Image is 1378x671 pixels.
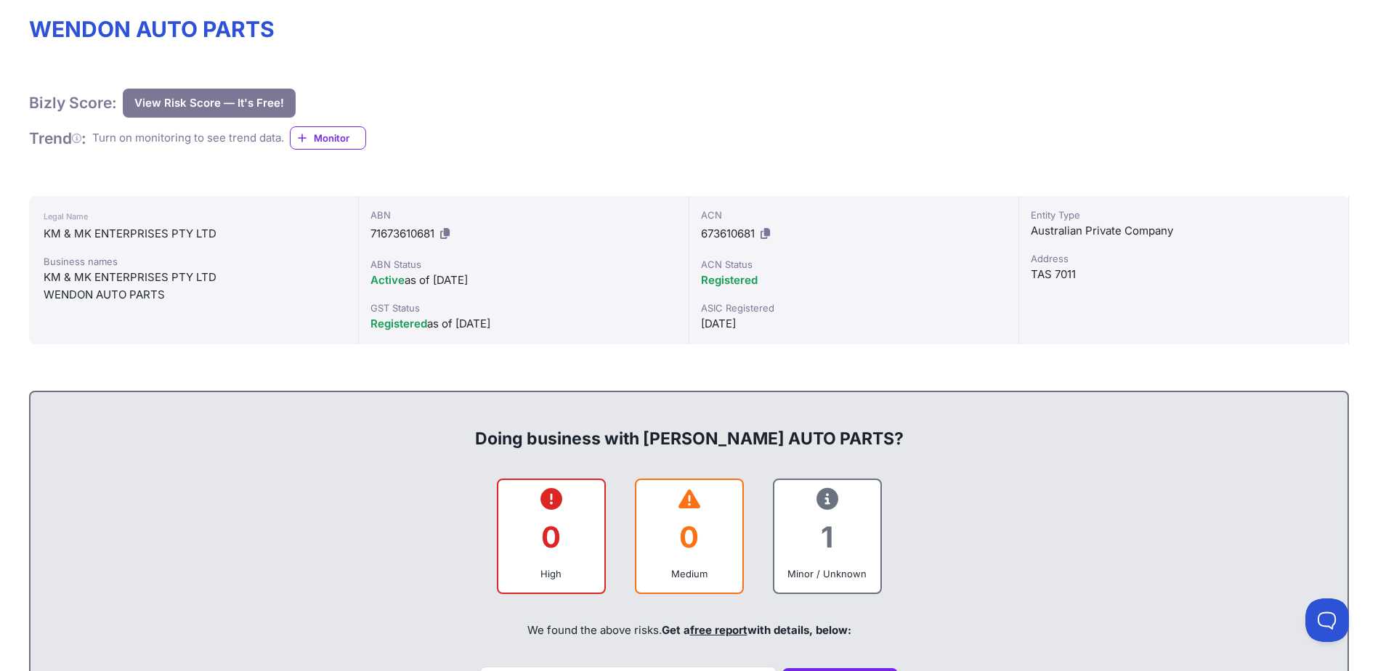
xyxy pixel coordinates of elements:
div: [DATE] [701,315,1007,333]
div: as of [DATE] [370,315,676,333]
span: 673610681 [701,227,755,240]
div: KM & MK ENTERPRISES PTY LTD [44,225,344,243]
span: 71673610681 [370,227,434,240]
span: Active [370,273,405,287]
div: ACN Status [701,257,1007,272]
div: KM & MK ENTERPRISES PTY LTD [44,269,344,286]
div: We found the above risks. [45,606,1333,655]
div: 1 [786,508,869,566]
span: Get a with details, below: [662,623,851,637]
div: Address [1031,251,1337,266]
div: Minor / Unknown [786,566,869,581]
div: Doing business with [PERSON_NAME] AUTO PARTS? [45,404,1333,450]
div: Australian Private Company [1031,222,1337,240]
div: ACN [701,208,1007,222]
h1: WENDON AUTO PARTS [29,16,1349,42]
h1: Bizly Score: [29,93,117,113]
div: ASIC Registered [701,301,1007,315]
span: Registered [370,317,427,330]
div: 0 [510,508,593,566]
div: Entity Type [1031,208,1337,222]
a: free report [690,623,747,637]
div: Legal Name [44,208,344,225]
span: Monitor [314,131,365,145]
div: TAS 7011 [1031,266,1337,283]
div: as of [DATE] [370,272,676,289]
a: Monitor [290,126,366,150]
div: WENDON AUTO PARTS [44,286,344,304]
div: Business names [44,254,344,269]
div: Turn on monitoring to see trend data. [92,130,284,147]
span: Registered [701,273,758,287]
iframe: Toggle Customer Support [1305,598,1349,642]
h1: Trend : [29,129,86,148]
div: GST Status [370,301,676,315]
div: Medium [648,566,731,581]
div: 0 [648,508,731,566]
div: High [510,566,593,581]
button: View Risk Score — It's Free! [123,89,296,118]
div: ABN Status [370,257,676,272]
div: ABN [370,208,676,222]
